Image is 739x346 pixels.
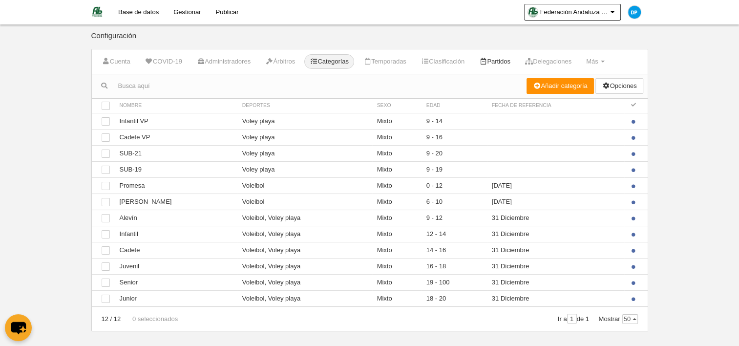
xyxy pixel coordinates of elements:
td: Mixto [372,275,422,291]
span: Ir a de 1 [558,315,589,323]
td: Voleibol, Voley playa [237,210,372,226]
button: 50 [622,314,638,324]
td: Voley playa [237,145,372,161]
td: Infantil VP [115,113,237,129]
td: Juvenil [115,259,237,275]
td: 0 - 12 [422,177,487,194]
td: Mixto [372,161,422,177]
span: Estado [629,102,638,111]
td: Voley playa [237,161,372,177]
td: Infantil [115,226,237,242]
a: Delegaciones [520,54,577,69]
td: Promesa [115,177,237,194]
td: Senior [115,275,237,291]
td: Junior [115,291,237,307]
td: [PERSON_NAME] [115,194,237,210]
span: 0 seleccionados [123,315,178,323]
div: Configuración [91,32,648,49]
img: Federación Andaluza de Voleibol [91,6,103,18]
td: Mixto [372,113,422,129]
span: Mostrar [598,315,637,323]
a: Federación Andaluza de Voleibol [524,4,621,21]
td: 31 Diciembre [487,259,624,275]
td: 31 Diciembre [487,226,624,242]
td: Mixto [372,242,422,259]
td: Alevín [115,210,237,226]
span: Nombre [120,103,142,108]
td: Voleibol [237,177,372,194]
a: Cuenta [97,54,136,69]
span: Fecha de referencia [492,103,551,108]
span: Deportes [242,103,270,108]
td: Mixto [372,210,422,226]
td: Voley playa [237,113,372,129]
a: Temporadas [358,54,412,69]
td: 9 - 20 [422,145,487,161]
span: Más [586,58,598,65]
td: Mixto [372,194,422,210]
a: Añadir categoría [527,78,594,94]
a: Más [581,54,610,69]
td: Cadete [115,242,237,259]
td: 16 - 18 [422,259,487,275]
td: 14 - 16 [422,242,487,259]
td: SUB-19 [115,161,237,177]
span: 50 [623,315,637,324]
td: 31 Diciembre [487,275,624,291]
td: Voleibol, Voley playa [237,259,372,275]
a: COVID-19 [140,54,188,69]
td: SUB-21 [115,145,237,161]
button: chat-button [5,314,32,341]
td: Mixto [372,291,422,307]
td: 31 Diciembre [487,242,624,259]
td: [DATE] [487,177,624,194]
td: 31 Diciembre [487,210,624,226]
td: Mixto [372,177,422,194]
td: 6 - 10 [422,194,487,210]
a: Opciones [595,78,643,94]
img: c2l6ZT0zMHgzMCZmcz05JnRleHQ9RFAmYmc9MDM5YmU1.png [628,6,641,19]
td: 9 - 12 [422,210,487,226]
a: Clasificación [416,54,470,69]
img: Oap74nFcuaE6.30x30.jpg [528,7,538,17]
td: 9 - 19 [422,161,487,177]
span: Federación Andaluza de Voleibol [540,7,609,17]
td: Mixto [372,129,422,145]
td: Voleibol, Voley playa [237,275,372,291]
td: 9 - 16 [422,129,487,145]
td: 9 - 14 [422,113,487,129]
a: Partidos [474,54,516,69]
td: 12 - 14 [422,226,487,242]
a: Categorías [304,54,354,69]
td: Mixto [372,145,422,161]
input: Busca aquí [92,79,527,93]
td: Voleibol [237,194,372,210]
td: [DATE] [487,194,624,210]
td: 19 - 100 [422,275,487,291]
td: Voleibol, Voley playa [237,242,372,259]
td: Cadete VP [115,129,237,145]
span: Sexo [377,103,391,108]
td: 18 - 20 [422,291,487,307]
a: Árbitros [260,54,300,69]
td: Voleibol, Voley playa [237,226,372,242]
td: Voley playa [237,129,372,145]
td: Mixto [372,226,422,242]
a: Administradores [191,54,256,69]
td: Voleibol, Voley playa [237,291,372,307]
span: Edad [426,103,441,108]
td: 31 Diciembre [487,291,624,307]
span: 12 / 12 [102,315,121,323]
td: Mixto [372,259,422,275]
